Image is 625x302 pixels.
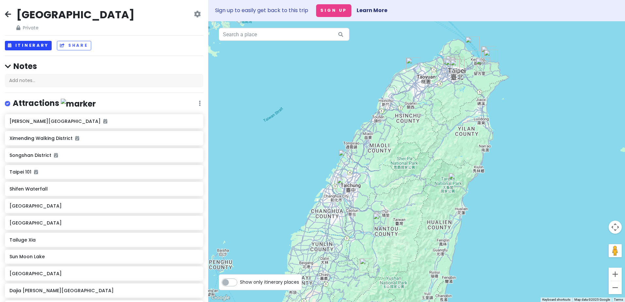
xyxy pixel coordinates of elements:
[9,152,199,158] h6: Songshan District
[360,258,374,273] div: Alishan National Forest Recreation Area
[609,268,622,281] button: Zoom in
[9,220,199,226] h6: [GEOGRAPHIC_DATA]
[9,254,199,260] h6: Sun Moon Lake
[5,61,203,71] h4: Notes
[477,58,491,72] div: Shifen Waterfall
[9,237,199,243] h6: Tailuge Xia
[9,186,199,192] h6: Shifen Waterfall
[9,203,199,209] h6: [GEOGRAPHIC_DATA]
[9,118,199,124] h6: [PERSON_NAME][GEOGRAPHIC_DATA]
[5,74,203,88] div: Add notes...
[374,211,389,226] div: Wenwu Temple
[337,177,351,192] div: Rainbow Village
[34,170,38,174] i: Added to itinerary
[9,271,199,277] h6: [GEOGRAPHIC_DATA]
[57,41,91,50] button: Share
[357,7,387,14] a: Learn More
[9,288,199,294] h6: Dajia [PERSON_NAME][GEOGRAPHIC_DATA]
[210,294,231,302] a: Open this area in Google Maps (opens a new window)
[219,28,349,41] input: Search a place
[445,59,459,74] div: Chiang Kai-shek Memorial Hall
[338,150,353,164] div: Dajia Jenn Lann Temple
[446,56,460,70] div: VIP Hotel
[103,119,107,124] i: Added to itinerary
[9,169,199,175] h6: Taipei 101
[476,58,490,73] div: Shifen Old Street
[465,37,480,51] div: Yehliu Geopark
[609,281,622,294] button: Zoom out
[61,99,96,109] img: marker
[609,221,622,234] button: Map camera controls
[240,278,299,286] span: Show only itinerary places
[481,46,496,60] div: Shen’ao Elephant Trunk Rock
[484,50,498,64] div: Jioufen
[614,298,623,301] a: Terms (opens in new tab)
[316,4,351,17] button: Sign Up
[16,24,134,31] span: Private
[574,298,610,301] span: Map data ©2025 Google
[210,294,231,302] img: Google
[16,8,134,22] h2: [GEOGRAPHIC_DATA]
[609,244,622,257] button: Drag Pegman onto the map to open Street View
[75,136,79,141] i: Added to itinerary
[373,213,387,227] div: Sun Moon Lake
[443,58,458,73] div: Ximending Walking District
[13,98,96,109] h4: Attractions
[406,58,420,72] div: Dayuan District
[450,59,465,74] div: Taipei 101
[9,135,199,141] h6: Ximending Walking District
[54,153,58,158] i: Added to itinerary
[5,41,52,50] button: Itinerary
[450,57,465,71] div: Songshan District
[448,173,463,187] div: Tailuge Xia
[542,297,570,302] button: Keyboard shortcuts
